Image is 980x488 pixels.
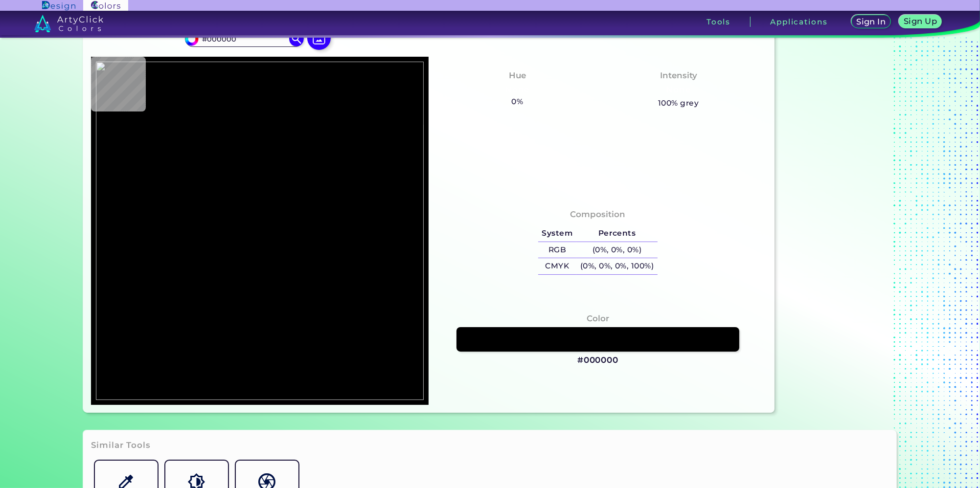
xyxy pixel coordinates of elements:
h5: Sign Up [904,18,936,25]
h4: Hue [509,68,526,83]
img: ArtyClick Design logo [42,1,75,10]
h3: #000000 [577,355,618,366]
img: logo_artyclick_colors_white.svg [34,15,103,32]
h4: Intensity [660,68,697,83]
h3: Tools [707,18,730,25]
h3: Similar Tools [91,440,151,451]
input: type color.. [199,32,290,45]
h5: CMYK [538,258,576,274]
h5: Sign In [857,18,886,26]
h3: Applications [770,18,827,25]
h5: 100% grey [658,97,699,110]
img: 1cb0f283-d03b-4bef-9254-93d848f25206 [96,62,424,400]
a: Sign Up [900,15,941,28]
h4: Color [587,311,609,326]
h3: None [501,84,534,96]
h5: RGB [538,242,576,258]
img: icon picture [307,26,331,50]
h5: 0% [507,95,526,108]
a: Sign In [852,15,890,28]
h5: (0%, 0%, 0%) [576,242,658,258]
img: icon search [289,31,304,46]
h5: (0%, 0%, 0%, 100%) [576,258,658,274]
h4: Composition [570,207,625,222]
h3: None [662,84,695,96]
h5: Percents [576,225,658,242]
h5: System [538,225,576,242]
